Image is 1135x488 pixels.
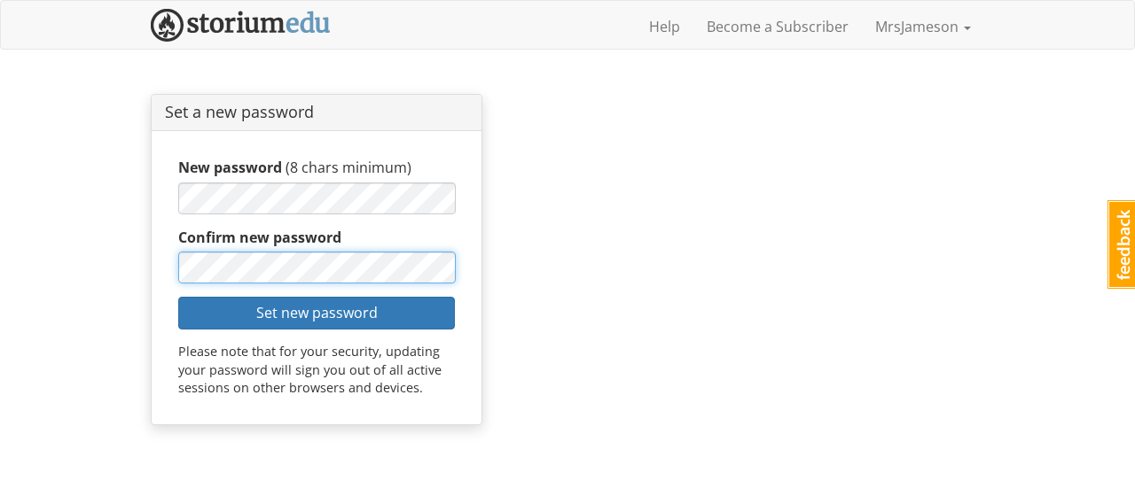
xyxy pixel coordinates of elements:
p: Please note that for your security, updating your password will sign you out of all active sessio... [178,343,455,398]
img: StoriumEDU [151,9,331,42]
label: Confirm new password [178,228,341,248]
a: MrsJameson [862,4,984,49]
a: Help [636,4,693,49]
label: New password [178,158,411,178]
a: Become a Subscriber [693,4,862,49]
span: (8 chars minimum) [286,158,411,177]
button: Set new password [178,297,455,329]
h1: Set a new password [165,104,468,121]
span: Set new password [256,303,378,322]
